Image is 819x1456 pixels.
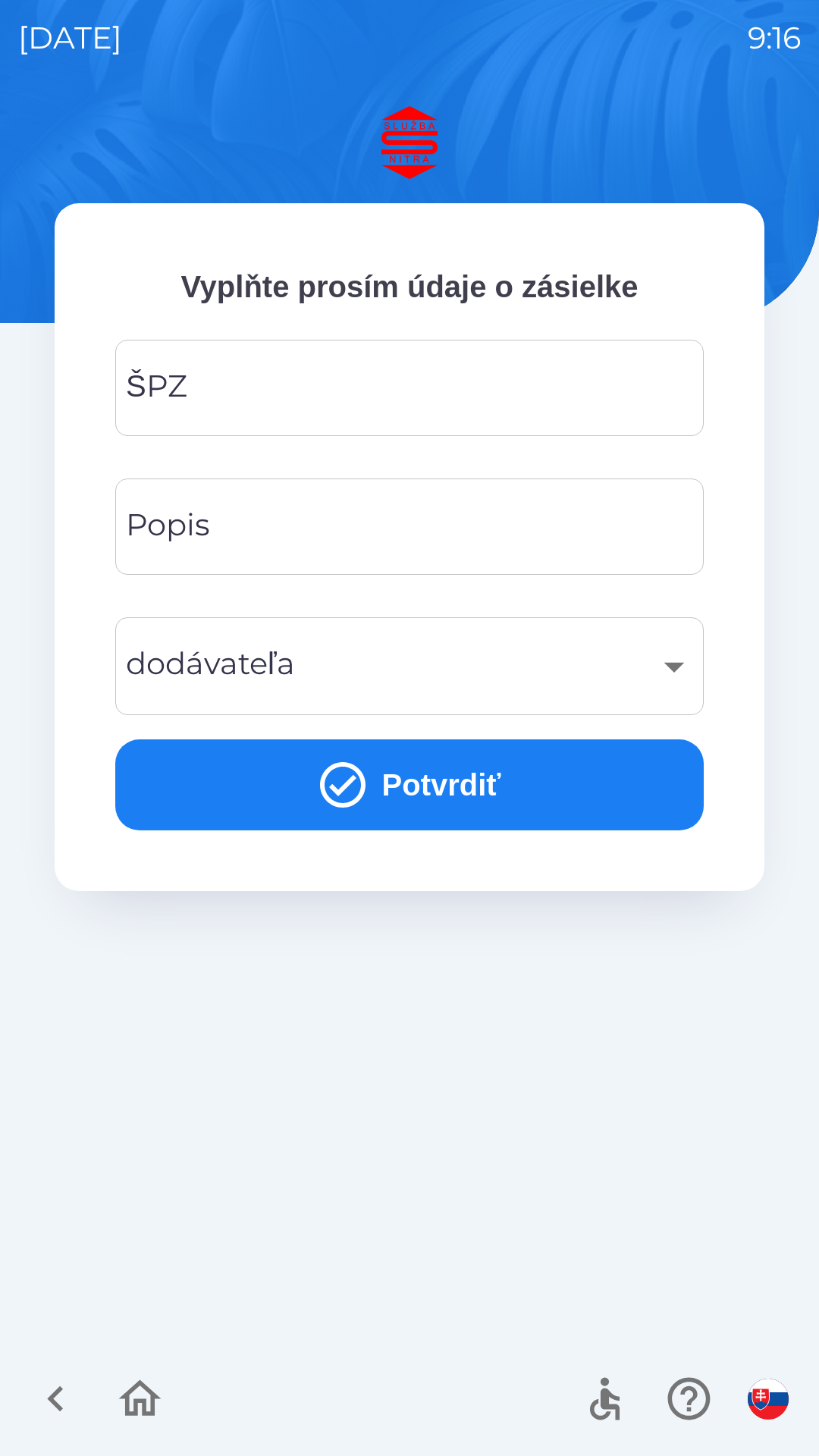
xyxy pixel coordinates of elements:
p: 9:16 [748,15,801,61]
img: sk flag [748,1379,789,1420]
img: Logo [55,106,764,179]
p: Vyplňte prosím údaje o zásielke [115,264,704,309]
button: Potvrdiť [115,739,704,830]
p: [DATE] [18,15,122,61]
